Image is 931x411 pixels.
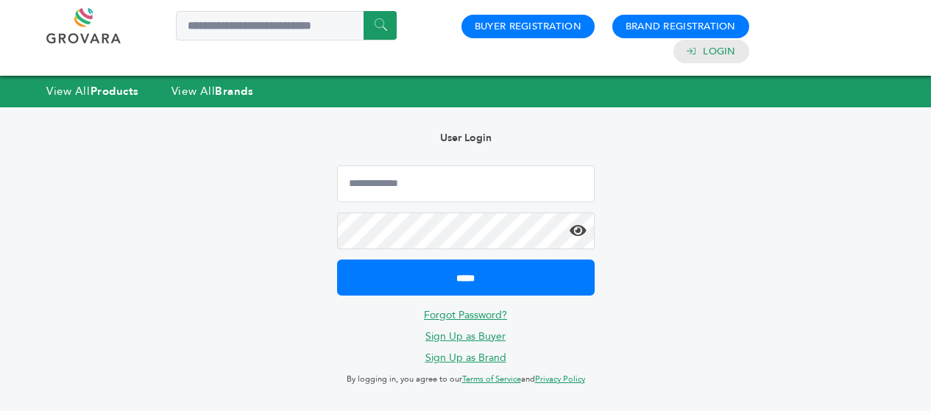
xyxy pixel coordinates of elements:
a: Brand Registration [626,20,736,33]
a: Forgot Password? [424,308,507,322]
a: Terms of Service [462,374,521,385]
strong: Products [91,84,139,99]
b: User Login [440,131,492,145]
a: Sign Up as Brand [425,351,506,365]
a: Sign Up as Buyer [425,329,506,343]
p: By logging in, you agree to our and [337,371,595,388]
a: Privacy Policy [535,374,585,385]
a: Buyer Registration [475,20,581,33]
a: View AllProducts [46,84,139,99]
strong: Brands [215,84,253,99]
input: Search a product or brand... [176,11,397,40]
input: Email Address [337,165,595,202]
a: View AllBrands [171,84,254,99]
a: Login [703,45,735,58]
input: Password [337,212,595,249]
